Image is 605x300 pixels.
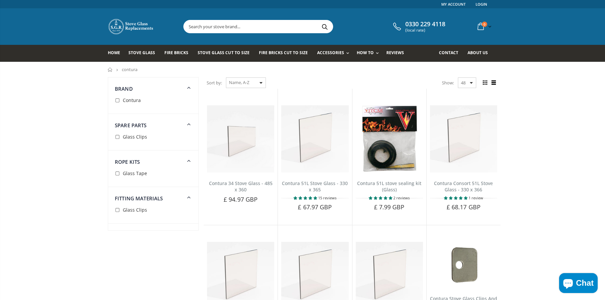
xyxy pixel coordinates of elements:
span: Sort by: [207,77,222,89]
input: Search your stove brand... [184,20,407,33]
span: 5.00 stars [294,195,318,200]
a: Home [108,45,125,62]
span: 0 [482,22,487,27]
span: Stove Glass Cut To Size [198,50,249,55]
span: Grid view [481,79,489,86]
span: Contact [439,50,458,55]
span: £ 7.99 GBP [374,203,405,211]
a: Contura Consort 51L Stove Glass - 330 x 366 [434,180,493,193]
span: 2 reviews [393,195,410,200]
span: Glass Clips [123,134,147,140]
a: 0 [475,20,493,33]
span: 15 reviews [318,195,336,200]
img: Contura 51L stove glass [430,105,497,172]
span: Contura [123,97,141,103]
span: Glass Clips [123,207,147,213]
a: Fire Bricks Cut To Size [259,45,313,62]
span: (local rate) [405,28,445,33]
a: Reviews [386,45,409,62]
a: 0330 229 4118 (local rate) [391,21,445,33]
button: Search [317,20,332,33]
span: 0330 229 4118 [405,21,445,28]
span: Show: [442,77,454,88]
span: Fire Bricks [164,50,188,55]
a: Stove Glass [128,45,160,62]
span: About us [468,50,488,55]
a: Contact [439,45,463,62]
span: Home [108,50,120,55]
a: Contura 34 Stove Glass - 485 x 360 [209,180,273,193]
span: List view [490,79,497,86]
span: Glass Tape [123,170,147,176]
a: Contura 51L Stove Glass - 330 x 365 [282,180,348,193]
span: Reviews [386,50,404,55]
span: Spare Parts [115,122,147,129]
span: £ 94.97 GBP [224,195,258,203]
span: £ 68.17 GBP [447,203,481,211]
img: Set of 4 Contura glass clips with screws [430,242,497,288]
span: contura [122,66,137,72]
span: Fitting Materials [115,195,163,202]
a: Accessories [317,45,352,62]
span: £ 67.97 GBP [298,203,332,211]
inbox-online-store-chat: Shopify online store chat [557,273,600,295]
span: 5.00 stars [369,195,393,200]
span: 5.00 stars [444,195,469,200]
span: Fire Bricks Cut To Size [259,50,308,55]
span: Accessories [317,50,344,55]
a: About us [468,45,493,62]
span: 1 review [469,195,483,200]
span: Rope Kits [115,158,140,165]
a: How To [357,45,382,62]
img: Contura 51L stove glass [281,105,348,172]
img: Contura 51L stove glass Contura 51L stove glass bedding in tape [356,105,423,172]
span: How To [357,50,374,55]
a: Home [108,67,113,72]
span: Brand [115,85,133,92]
img: Contura 34 stove glass [207,105,274,172]
a: Fire Bricks [164,45,193,62]
img: Stove Glass Replacement [108,18,154,35]
a: Stove Glass Cut To Size [198,45,254,62]
a: Contura 51L stove sealing kit (Glass) [357,180,421,193]
span: Stove Glass [128,50,155,55]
